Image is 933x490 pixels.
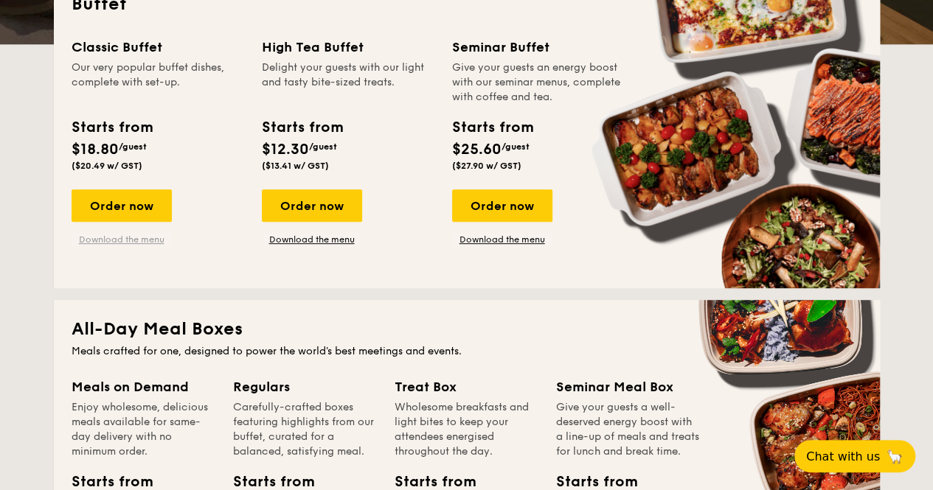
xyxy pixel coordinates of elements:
[452,116,533,139] div: Starts from
[395,400,538,459] div: Wholesome breakfasts and light bites to keep your attendees energised throughout the day.
[806,449,880,463] span: Chat with us
[395,377,538,397] div: Treat Box
[233,400,377,459] div: Carefully-crafted boxes featuring highlights from our buffet, curated for a balanced, satisfying ...
[233,377,377,397] div: Regulars
[262,116,342,139] div: Starts from
[262,161,329,171] span: ($13.41 w/ GST)
[262,189,362,222] div: Order now
[452,141,502,158] span: $25.60
[262,37,434,57] div: High Tea Buffet
[262,234,362,245] a: Download the menu
[72,141,119,158] span: $18.80
[794,440,915,472] button: Chat with us🦙
[556,377,700,397] div: Seminar Meal Box
[72,377,215,397] div: Meals on Demand
[72,234,172,245] a: Download the menu
[452,60,625,105] div: Give your guests an energy boost with our seminar menus, complete with coffee and tea.
[72,37,244,57] div: Classic Buffet
[452,234,552,245] a: Download the menu
[309,141,337,152] span: /guest
[502,141,530,152] span: /guest
[72,344,862,359] div: Meals crafted for one, designed to power the world's best meetings and events.
[72,161,142,171] span: ($20.49 w/ GST)
[72,189,172,222] div: Order now
[452,37,625,57] div: Seminar Buffet
[119,141,147,152] span: /guest
[72,60,244,105] div: Our very popular buffet dishes, complete with set-up.
[262,60,434,105] div: Delight your guests with our light and tasty bite-sized treats.
[262,141,309,158] span: $12.30
[72,318,862,341] h2: All-Day Meal Boxes
[886,448,903,465] span: 🦙
[72,400,215,459] div: Enjoy wholesome, delicious meals available for same-day delivery with no minimum order.
[452,161,521,171] span: ($27.90 w/ GST)
[556,400,700,459] div: Give your guests a well-deserved energy boost with a line-up of meals and treats for lunch and br...
[452,189,552,222] div: Order now
[72,116,152,139] div: Starts from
